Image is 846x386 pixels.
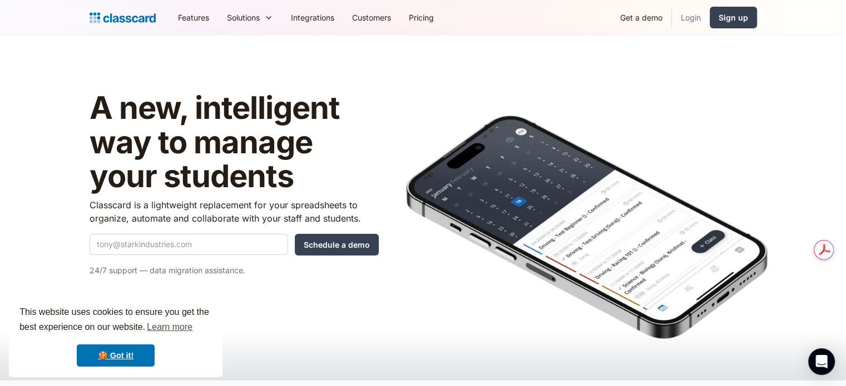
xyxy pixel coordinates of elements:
[90,198,379,225] p: Classcard is a lightweight replacement for your spreadsheets to organize, automate and collaborat...
[400,5,443,30] a: Pricing
[90,10,156,26] a: Logo
[19,305,212,335] span: This website uses cookies to ensure you get the best experience on our website.
[719,12,748,23] div: Sign up
[295,234,379,255] input: Schedule a demo
[218,5,282,30] div: Solutions
[710,7,757,28] a: Sign up
[169,5,218,30] a: Features
[9,295,222,377] div: cookieconsent
[145,319,194,335] a: learn more about cookies
[77,344,155,367] a: dismiss cookie message
[611,5,671,30] a: Get a demo
[90,234,379,255] form: Quick Demo Form
[90,91,379,194] h1: A new, intelligent way to manage your students
[90,264,379,277] p: 24/7 support — data migration assistance.
[227,12,260,23] div: Solutions
[808,348,835,375] div: Open Intercom Messenger
[343,5,400,30] a: Customers
[672,5,710,30] a: Login
[282,5,343,30] a: Integrations
[90,234,288,255] input: tony@starkindustries.com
